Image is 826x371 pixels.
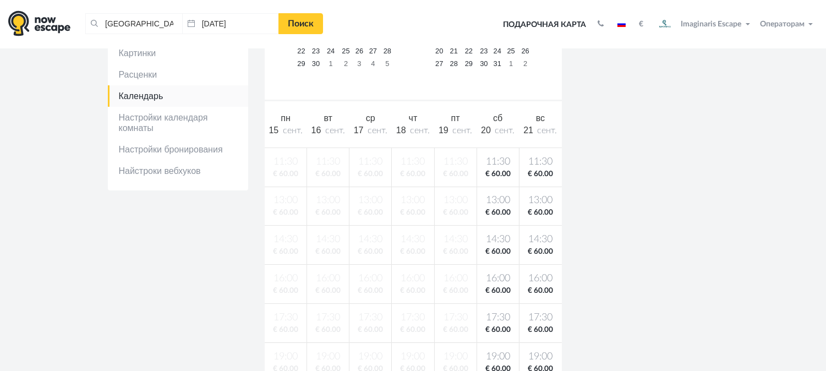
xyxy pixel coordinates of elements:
span: ср [366,113,375,123]
span: € 60.00 [522,325,560,335]
a: 20 [431,45,447,57]
span: 16 [311,126,321,135]
a: Календарь [108,85,248,107]
span: 20 [481,126,491,135]
span: 16:00 [479,272,517,286]
a: Картинки [108,42,248,64]
a: 30 [477,57,491,70]
a: Найстроки вебхуков [108,160,248,182]
span: пт [451,113,460,123]
a: 24 [322,45,339,57]
span: 13:00 [522,194,560,208]
a: 26 [353,45,366,57]
a: 21 [447,45,461,57]
a: 24 [491,45,504,57]
span: сент. [452,126,472,135]
a: 28 [380,45,395,57]
span: 19 [439,126,448,135]
a: 26 [518,45,533,57]
span: Операторам [760,20,805,28]
a: 23 [477,45,491,57]
span: сент. [538,126,557,135]
span: сент. [495,126,515,135]
span: чт [409,113,418,123]
span: € 60.00 [479,325,517,335]
a: 27 [366,45,380,57]
span: 14:30 [479,233,517,247]
a: 28 [447,57,461,70]
span: € 60.00 [479,247,517,257]
a: 22 [293,45,309,57]
span: 11:30 [479,155,517,169]
a: 29 [461,57,477,70]
span: пн [281,113,291,123]
span: Imaginaris Escape [681,18,742,28]
a: 25 [339,45,353,57]
span: 13:00 [479,194,517,208]
span: 19:00 [479,350,517,364]
img: ru.jpg [617,21,626,27]
span: сент. [283,126,303,135]
span: вт [324,113,332,123]
a: Настройки календаря комнаты [108,107,248,139]
a: 23 [309,45,323,57]
input: Дата [182,13,279,34]
span: € 60.00 [522,286,560,296]
a: 1 [322,57,339,70]
strong: € [639,20,643,28]
span: вс [536,113,545,123]
a: 31 [491,57,504,70]
a: 2 [339,57,353,70]
a: 22 [461,45,477,57]
a: 3 [353,57,366,70]
a: 30 [309,57,323,70]
span: 18 [396,126,406,135]
span: сб [493,113,502,123]
a: 4 [366,57,380,70]
span: 21 [523,126,533,135]
span: 14:30 [522,233,560,247]
a: 2 [518,57,533,70]
button: Операторам [757,19,818,30]
span: 17 [354,126,364,135]
input: Город или название квеста [85,13,182,34]
a: 27 [431,57,447,70]
span: € 60.00 [522,208,560,218]
span: 17:30 [522,311,560,325]
a: 5 [380,57,395,70]
span: 17:30 [479,311,517,325]
a: Поиск [278,13,323,34]
span: сент. [368,126,387,135]
a: 1 [504,57,518,70]
span: 19:00 [522,350,560,364]
a: Подарочная карта [499,13,590,37]
span: € 60.00 [522,169,560,179]
span: € 60.00 [479,208,517,218]
span: сент. [410,126,430,135]
a: Настройки бронирования [108,139,248,160]
span: € 60.00 [522,247,560,257]
a: 25 [504,45,518,57]
button: Imaginaris Escape [652,13,755,35]
span: € 60.00 [479,286,517,296]
a: 29 [293,57,309,70]
span: € 60.00 [479,169,517,179]
span: сент. [325,126,345,135]
img: logo [8,10,70,36]
a: Расценки [108,64,248,85]
span: 15 [269,126,278,135]
button: € [633,19,649,30]
span: 16:00 [522,272,560,286]
span: 11:30 [522,155,560,169]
